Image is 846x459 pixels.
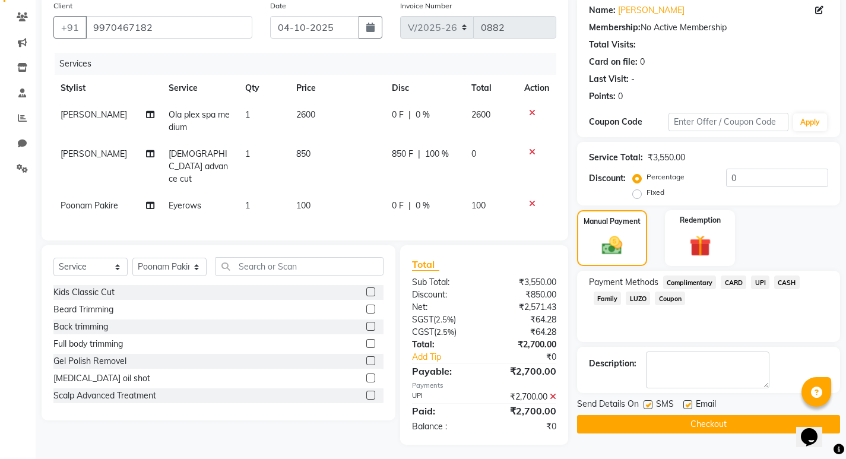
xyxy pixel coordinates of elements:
[403,276,484,289] div: Sub Total:
[464,75,517,102] th: Total
[245,109,250,120] span: 1
[484,404,565,418] div: ₹2,700.00
[169,148,228,184] span: [DEMOGRAPHIC_DATA] advance cut
[296,109,315,120] span: 2600
[589,21,641,34] div: Membership:
[85,16,252,39] input: Search by Name/Mobile/Email/Code
[595,234,629,258] img: _cash.svg
[589,172,626,185] div: Discount:
[61,200,118,211] span: Poonam Pakire
[589,116,668,128] div: Coupon Code
[403,338,484,351] div: Total:
[392,148,413,160] span: 850 F
[647,172,685,182] label: Percentage
[416,109,430,121] span: 0 %
[631,73,635,86] div: -
[53,390,156,402] div: Scalp Advanced Treatment
[238,75,289,102] th: Qty
[53,16,87,39] button: +91
[385,75,464,102] th: Disc
[589,73,629,86] div: Last Visit:
[245,200,250,211] span: 1
[289,75,385,102] th: Price
[436,327,454,337] span: 2.5%
[403,301,484,314] div: Net:
[589,4,616,17] div: Name:
[484,391,565,403] div: ₹2,700.00
[61,109,127,120] span: [PERSON_NAME]
[589,357,636,370] div: Description:
[425,148,449,160] span: 100 %
[484,326,565,338] div: ₹64.28
[400,1,452,11] label: Invoice Number
[683,233,718,259] img: _gift.svg
[412,381,556,391] div: Payments
[53,75,161,102] th: Stylist
[403,351,498,363] a: Add Tip
[169,109,230,132] span: Ola plex spa medium
[169,200,201,211] span: Eyerows
[577,398,639,413] span: Send Details On
[403,326,484,338] div: ( )
[721,276,746,289] span: CARD
[484,276,565,289] div: ₹3,550.00
[53,1,72,11] label: Client
[663,276,717,289] span: Complimentary
[296,148,310,159] span: 850
[53,372,150,385] div: [MEDICAL_DATA] oil shot
[577,415,840,433] button: Checkout
[589,56,638,68] div: Card on file:
[53,321,108,333] div: Back trimming
[416,200,430,212] span: 0 %
[655,292,685,305] span: Coupon
[61,148,127,159] span: [PERSON_NAME]
[296,200,310,211] span: 100
[484,289,565,301] div: ₹850.00
[412,314,433,325] span: SGST
[412,327,434,337] span: CGST
[436,315,454,324] span: 2.5%
[589,39,636,51] div: Total Visits:
[484,338,565,351] div: ₹2,700.00
[403,314,484,326] div: ( )
[774,276,800,289] span: CASH
[751,276,769,289] span: UPI
[594,292,622,305] span: Family
[471,109,490,120] span: 2600
[484,420,565,433] div: ₹0
[471,148,476,159] span: 0
[584,216,641,227] label: Manual Payment
[680,215,721,226] label: Redemption
[589,90,616,103] div: Points:
[626,292,650,305] span: LUZO
[392,200,404,212] span: 0 F
[589,276,658,289] span: Payment Methods
[403,391,484,403] div: UPI
[640,56,645,68] div: 0
[408,109,411,121] span: |
[656,398,674,413] span: SMS
[53,303,113,316] div: Beard Trimming
[589,151,643,164] div: Service Total:
[216,257,384,276] input: Search or Scan
[403,404,484,418] div: Paid:
[161,75,238,102] th: Service
[668,113,788,131] input: Enter Offer / Coupon Code
[618,4,685,17] a: [PERSON_NAME]
[517,75,556,102] th: Action
[55,53,565,75] div: Services
[796,411,834,447] iframe: chat widget
[418,148,420,160] span: |
[403,364,484,378] div: Payable:
[408,200,411,212] span: |
[53,286,115,299] div: Kids Classic Cut
[403,420,484,433] div: Balance :
[412,258,439,271] span: Total
[53,338,123,350] div: Full body trimming
[589,21,828,34] div: No Active Membership
[484,301,565,314] div: ₹2,571.43
[403,289,484,301] div: Discount:
[484,364,565,378] div: ₹2,700.00
[793,113,827,131] button: Apply
[618,90,623,103] div: 0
